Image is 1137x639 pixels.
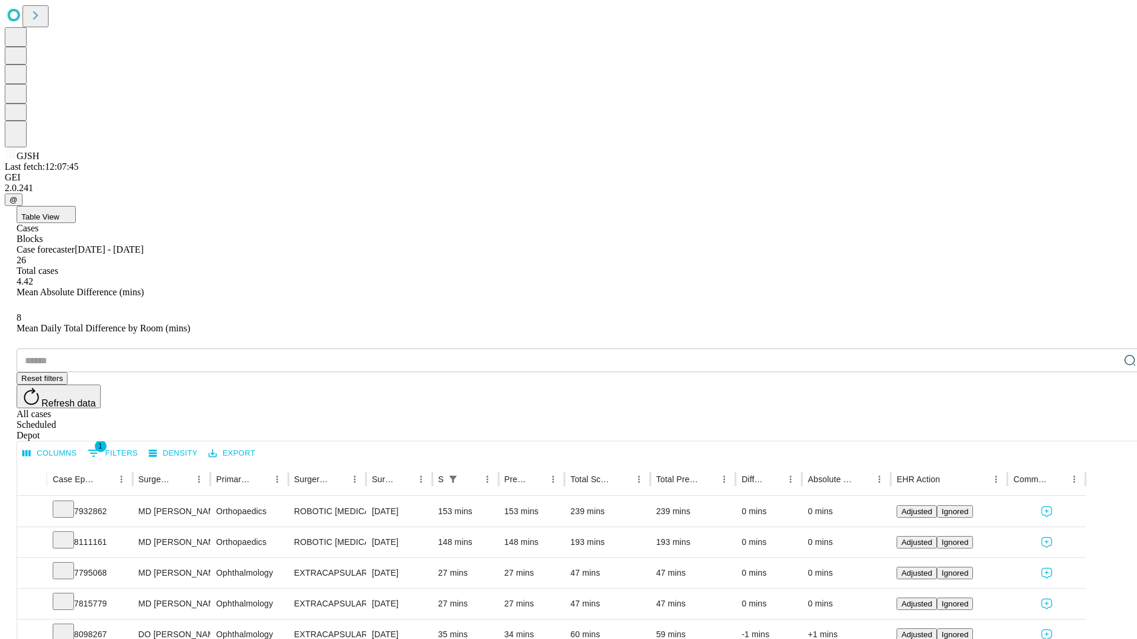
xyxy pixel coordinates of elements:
[294,527,360,557] div: ROBOTIC [MEDICAL_DATA] KNEE TOTAL
[942,569,968,577] span: Ignored
[17,372,68,385] button: Reset filters
[656,527,730,557] div: 193 mins
[438,475,444,484] div: Scheduled In Room Duration
[808,527,885,557] div: 0 mins
[17,385,101,408] button: Refresh data
[294,589,360,619] div: EXTRACAPSULAR CATARACT REMOVAL WITH [MEDICAL_DATA]
[53,475,95,484] div: Case Epic Id
[716,471,733,488] button: Menu
[21,212,59,221] span: Table View
[438,527,493,557] div: 148 mins
[85,444,141,463] button: Show filters
[614,471,631,488] button: Sort
[438,589,493,619] div: 27 mins
[901,569,932,577] span: Adjusted
[53,589,127,619] div: 7815779
[17,244,75,254] span: Case forecaster
[1066,471,1083,488] button: Menu
[216,475,250,484] div: Primary Service
[438,558,493,588] div: 27 mins
[897,536,937,548] button: Adjusted
[53,558,127,588] div: 7795068
[656,496,730,527] div: 239 mins
[139,558,204,588] div: MD [PERSON_NAME]
[656,475,699,484] div: Total Predicted Duration
[937,567,973,579] button: Ignored
[897,505,937,518] button: Adjusted
[17,206,76,223] button: Table View
[346,471,363,488] button: Menu
[1049,471,1066,488] button: Sort
[545,471,561,488] button: Menu
[782,471,799,488] button: Menu
[5,162,79,172] span: Last fetch: 12:07:45
[5,183,1132,193] div: 2.0.241
[17,266,58,276] span: Total cases
[808,496,885,527] div: 0 mins
[146,444,201,463] button: Density
[330,471,346,488] button: Sort
[741,496,796,527] div: 0 mins
[479,471,496,488] button: Menu
[174,471,191,488] button: Sort
[631,471,647,488] button: Menu
[937,536,973,548] button: Ignored
[53,496,127,527] div: 7932862
[528,471,545,488] button: Sort
[942,599,968,608] span: Ignored
[216,558,282,588] div: Ophthalmology
[23,532,41,553] button: Expand
[23,594,41,615] button: Expand
[570,527,644,557] div: 193 mins
[23,502,41,522] button: Expand
[462,471,479,488] button: Sort
[216,527,282,557] div: Orthopaedics
[294,496,360,527] div: ROBOTIC [MEDICAL_DATA] KNEE TOTAL
[294,558,360,588] div: EXTRACAPSULAR CATARACT REMOVAL WITH [MEDICAL_DATA]
[139,475,173,484] div: Surgeon Name
[741,475,765,484] div: Difference
[901,507,932,516] span: Adjusted
[17,151,39,161] span: GJSH
[75,244,143,254] span: [DATE] - [DATE]
[396,471,413,488] button: Sort
[438,496,493,527] div: 153 mins
[901,630,932,639] span: Adjusted
[41,398,96,408] span: Refresh data
[901,599,932,608] span: Adjusted
[113,471,130,488] button: Menu
[294,475,329,484] div: Surgery Name
[269,471,285,488] button: Menu
[191,471,207,488] button: Menu
[372,496,426,527] div: [DATE]
[17,276,33,286] span: 4.42
[855,471,871,488] button: Sort
[937,505,973,518] button: Ignored
[741,589,796,619] div: 0 mins
[901,538,932,547] span: Adjusted
[23,563,41,584] button: Expand
[942,630,968,639] span: Ignored
[5,193,23,206] button: @
[445,471,461,488] button: Show filters
[808,589,885,619] div: 0 mins
[95,440,107,452] span: 1
[741,558,796,588] div: 0 mins
[570,589,644,619] div: 47 mins
[942,538,968,547] span: Ignored
[216,496,282,527] div: Orthopaedics
[372,475,395,484] div: Surgery Date
[656,558,730,588] div: 47 mins
[505,589,559,619] div: 27 mins
[139,496,204,527] div: MD [PERSON_NAME] [PERSON_NAME] Md
[699,471,716,488] button: Sort
[941,471,958,488] button: Sort
[53,527,127,557] div: 8111161
[570,496,644,527] div: 239 mins
[505,496,559,527] div: 153 mins
[17,255,26,265] span: 26
[897,567,937,579] button: Adjusted
[372,527,426,557] div: [DATE]
[97,471,113,488] button: Sort
[17,312,21,322] span: 8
